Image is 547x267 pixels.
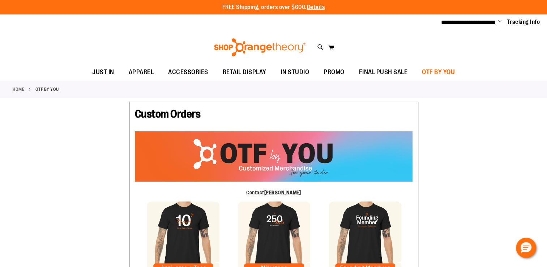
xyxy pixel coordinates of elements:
[422,64,455,80] span: OTF BY YOU
[307,4,325,10] a: Details
[352,64,415,81] a: FINAL PUSH SALE
[324,64,345,80] span: PROMO
[223,64,266,80] span: RETAIL DISPLAY
[13,86,24,93] a: Home
[281,64,309,80] span: IN STUDIO
[35,86,59,93] strong: OTF By You
[507,18,540,26] a: Tracking Info
[246,190,301,195] a: Contact[PERSON_NAME]
[161,64,215,81] a: ACCESSORIES
[129,64,154,80] span: APPAREL
[92,64,114,80] span: JUST IN
[85,64,121,81] a: JUST IN
[516,238,536,258] button: Hello, have a question? Let’s chat.
[415,64,462,80] a: OTF BY YOU
[213,38,307,56] img: Shop Orangetheory
[274,64,317,81] a: IN STUDIO
[498,18,501,26] button: Account menu
[264,190,301,195] b: [PERSON_NAME]
[168,64,208,80] span: ACCESSORIES
[359,64,408,80] span: FINAL PUSH SALE
[135,107,413,124] h1: Custom Orders
[121,64,161,81] a: APPAREL
[135,131,413,181] img: OTF Custom Orders
[222,3,325,12] p: FREE Shipping, orders over $600.
[316,64,352,81] a: PROMO
[215,64,274,81] a: RETAIL DISPLAY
